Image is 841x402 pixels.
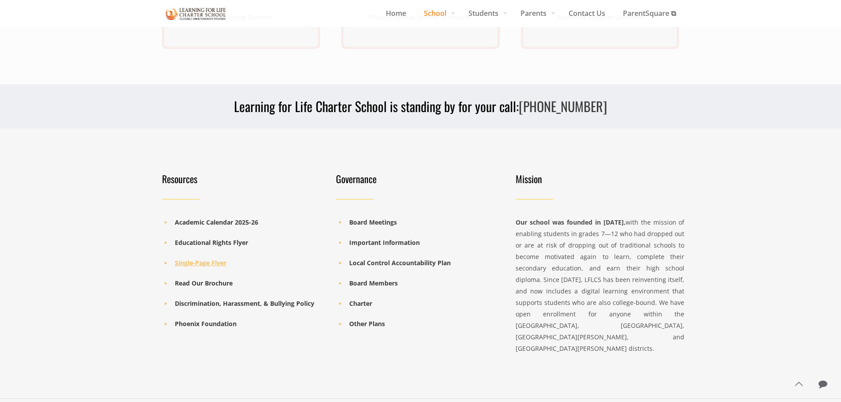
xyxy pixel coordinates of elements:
h4: Mission [516,173,685,185]
span: School [415,7,460,20]
a: Charter [349,299,372,308]
a: Phoenix Foundation [175,319,237,328]
a: Board Meetings [349,218,397,226]
h4: Resources [162,173,326,185]
div: with the mission of enabling students in grades 7—12 who had dropped out or are at risk of droppi... [516,217,685,354]
strong: Our school was founded in [DATE], [516,218,626,226]
h3: Learning for Life Charter School is standing by for your call: [157,98,685,115]
a: Read Our Brochure [175,279,233,287]
a: Academic Calendar 2025-26 [175,218,258,226]
a: Other Plans [349,319,385,328]
span: Home [377,7,415,20]
h4: Governance [336,173,500,185]
a: Local Control Accountability Plan [349,259,451,267]
a: Board Members [349,279,398,287]
a: Single-Page Flyer [175,259,226,267]
a: Educational Rights Flyer [175,238,248,247]
span: Students [460,7,512,20]
span: Contact Us [560,7,614,20]
a: [PHONE_NUMBER] [519,96,607,116]
a: Discrimination, Harassment, & Bullying Policy [175,299,314,308]
img: Staff [166,6,226,22]
span: Parents [512,7,560,20]
a: Important Information [349,238,420,247]
a: Back to top icon [789,375,808,393]
span: ParentSquare ⧉ [614,7,685,20]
